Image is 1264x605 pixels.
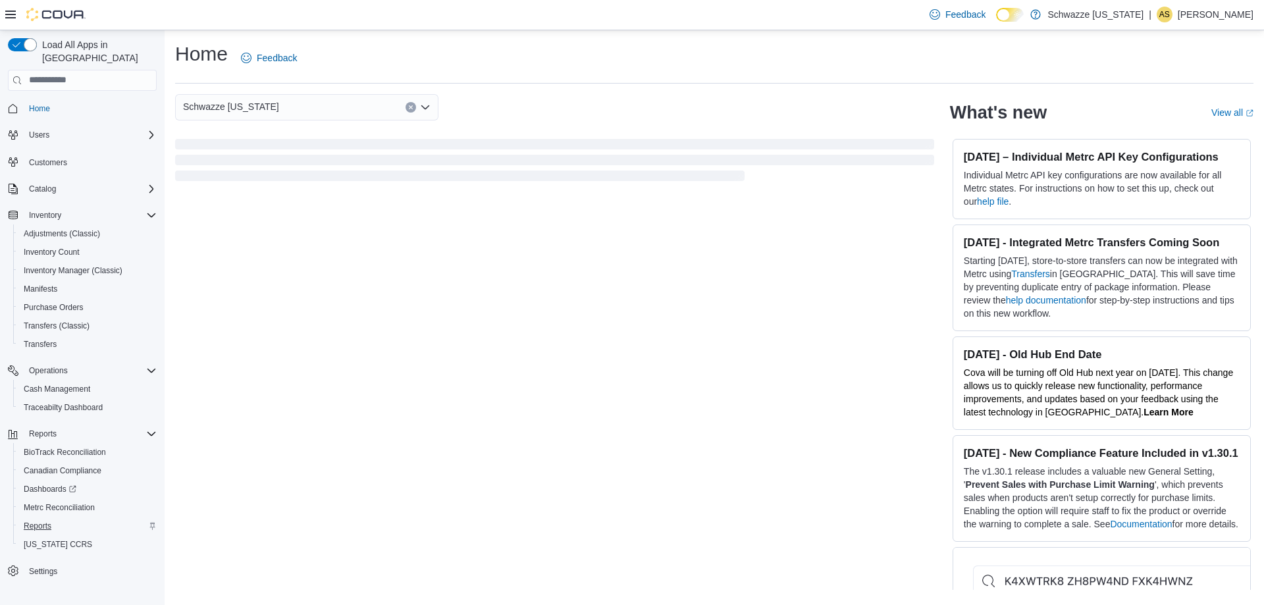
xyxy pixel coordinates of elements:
a: Inventory Count [18,244,85,260]
p: The v1.30.1 release includes a valuable new General Setting, ' ', which prevents sales when produ... [964,465,1240,531]
span: Customers [29,157,67,168]
button: Catalog [24,181,61,197]
input: Dark Mode [996,8,1024,22]
span: Inventory [29,210,61,221]
a: Cash Management [18,381,95,397]
span: [US_STATE] CCRS [24,539,92,550]
span: Purchase Orders [18,300,157,315]
button: Traceabilty Dashboard [13,398,162,417]
span: Metrc Reconciliation [24,502,95,513]
a: Transfers [1011,269,1050,279]
span: Loading [175,142,934,184]
span: Operations [24,363,157,379]
button: Inventory Manager (Classic) [13,261,162,280]
button: Inventory Count [13,243,162,261]
span: Settings [24,563,157,579]
div: Annette Sanders [1157,7,1172,22]
button: Catalog [3,180,162,198]
h3: [DATE] - New Compliance Feature Included in v1.30.1 [964,446,1240,460]
span: BioTrack Reconciliation [18,444,157,460]
a: Settings [24,564,63,579]
p: Individual Metrc API key configurations are now available for all Metrc states. For instructions ... [964,169,1240,208]
a: BioTrack Reconciliation [18,444,111,460]
span: Feedback [945,8,986,21]
span: Adjustments (Classic) [24,228,100,239]
button: BioTrack Reconciliation [13,443,162,461]
span: Customers [24,153,157,170]
strong: Prevent Sales with Purchase Limit Warning [966,479,1155,490]
span: Dashboards [24,484,76,494]
span: Traceabilty Dashboard [24,402,103,413]
span: Home [24,100,157,117]
button: Transfers [13,335,162,354]
button: Reports [13,517,162,535]
p: Starting [DATE], store-to-store transfers can now be integrated with Metrc using in [GEOGRAPHIC_D... [964,254,1240,320]
a: Adjustments (Classic) [18,226,105,242]
span: Users [24,127,157,143]
span: Users [29,130,49,140]
span: Reports [24,426,157,442]
a: Reports [18,518,57,534]
button: Inventory [24,207,66,223]
span: Cash Management [18,381,157,397]
span: Load All Apps in [GEOGRAPHIC_DATA] [37,38,157,65]
span: Inventory Count [18,244,157,260]
button: Home [3,99,162,118]
span: Manifests [18,281,157,297]
span: Catalog [29,184,56,194]
p: Schwazze [US_STATE] [1047,7,1144,22]
button: Transfers (Classic) [13,317,162,335]
h1: Home [175,41,228,67]
button: Users [24,127,55,143]
a: Inventory Manager (Classic) [18,263,128,278]
a: Dashboards [13,480,162,498]
span: Inventory [24,207,157,223]
span: Reports [18,518,157,534]
h3: [DATE] – Individual Metrc API Key Configurations [964,150,1240,163]
span: Purchase Orders [24,302,84,313]
button: Open list of options [420,102,431,113]
a: View allExternal link [1211,107,1253,118]
a: Feedback [924,1,991,28]
p: | [1149,7,1151,22]
a: Manifests [18,281,63,297]
span: Cova will be turning off Old Hub next year on [DATE]. This change allows us to quickly release ne... [964,367,1233,417]
button: Reports [24,426,62,442]
button: Adjustments (Classic) [13,224,162,243]
span: Transfers (Classic) [18,318,157,334]
span: Inventory Count [24,247,80,257]
button: Manifests [13,280,162,298]
span: Inventory Manager (Classic) [18,263,157,278]
span: Cash Management [24,384,90,394]
button: Canadian Compliance [13,461,162,480]
span: Transfers [24,339,57,350]
span: Reports [29,429,57,439]
span: Canadian Compliance [18,463,157,479]
h3: [DATE] - Old Hub End Date [964,348,1240,361]
button: Settings [3,562,162,581]
span: Operations [29,365,68,376]
span: Traceabilty Dashboard [18,400,157,415]
a: help file [977,196,1009,207]
img: Cova [26,8,86,21]
a: Learn More [1144,407,1193,417]
svg: External link [1246,109,1253,117]
a: Documentation [1110,519,1172,529]
span: BioTrack Reconciliation [24,447,106,458]
span: Feedback [257,51,297,65]
span: Catalog [24,181,157,197]
span: Transfers (Classic) [24,321,90,331]
span: Washington CCRS [18,537,157,552]
a: Dashboards [18,481,82,497]
a: Transfers [18,336,62,352]
button: Purchase Orders [13,298,162,317]
button: Cash Management [13,380,162,398]
a: Metrc Reconciliation [18,500,100,515]
button: Operations [24,363,73,379]
span: Adjustments (Classic) [18,226,157,242]
span: Canadian Compliance [24,465,101,476]
button: Metrc Reconciliation [13,498,162,517]
a: Traceabilty Dashboard [18,400,108,415]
